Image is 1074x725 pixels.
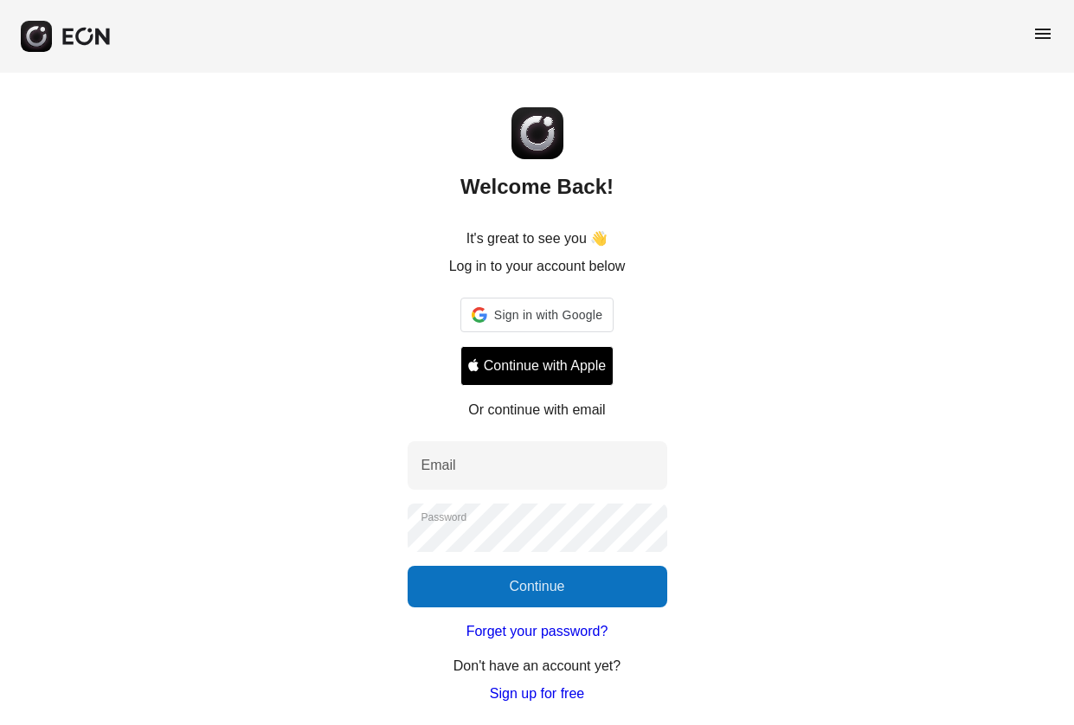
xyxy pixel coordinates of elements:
p: Don't have an account yet? [453,656,621,677]
span: Sign in with Google [494,305,602,325]
div: Sign in with Google [460,298,614,332]
label: Email [421,455,456,476]
a: Sign up for free [490,683,584,704]
button: Continue [408,566,667,607]
p: Or continue with email [468,400,605,420]
p: It's great to see you 👋 [466,228,608,249]
a: Forget your password? [466,621,608,642]
button: Signin with apple ID [460,346,614,386]
h2: Welcome Back! [460,173,614,201]
label: Password [421,510,467,524]
p: Log in to your account below [449,256,626,277]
